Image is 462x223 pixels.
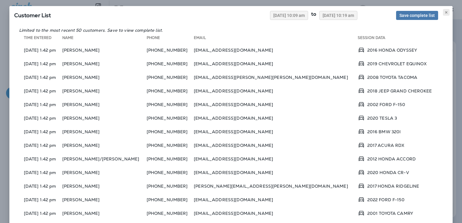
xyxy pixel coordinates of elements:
[19,180,62,192] td: [DATE] 1:42 pm
[367,157,416,161] p: 2012 HONDA ACCORD
[62,153,147,165] td: [PERSON_NAME]/[PERSON_NAME]
[358,46,438,54] div: Vehicle
[62,98,147,111] td: [PERSON_NAME]
[147,112,194,124] td: [PHONE_NUMBER]
[358,196,438,203] div: Vehicle
[194,166,357,179] td: [EMAIL_ADDRESS][DOMAIN_NAME]
[358,35,443,43] th: Session Data
[19,57,62,70] td: [DATE] 1:42 pm
[19,112,62,124] td: [DATE] 1:42 pm
[367,170,409,175] p: 2020 HONDA CR-V
[194,112,357,124] td: [EMAIL_ADDRESS][DOMAIN_NAME]
[147,193,194,206] td: [PHONE_NUMBER]
[62,125,147,138] td: [PERSON_NAME]
[147,125,194,138] td: [PHONE_NUMBER]
[62,112,147,124] td: [PERSON_NAME]
[194,193,357,206] td: [EMAIL_ADDRESS][DOMAIN_NAME]
[62,71,147,83] td: [PERSON_NAME]
[358,60,438,67] div: Vehicle
[358,101,438,108] div: Vehicle
[19,44,62,56] td: [DATE] 1:42 pm
[147,207,194,219] td: [PHONE_NUMBER]
[19,71,62,83] td: [DATE] 1:42 pm
[367,75,418,80] p: 2008 TOYOTA TACOMA
[147,71,194,83] td: [PHONE_NUMBER]
[147,139,194,151] td: [PHONE_NUMBER]
[367,48,417,53] p: 2016 HONDA ODYSSEY
[358,182,438,190] div: Vehicle
[358,141,438,149] div: Vehicle
[270,11,308,20] button: [DATE] 10:09 am
[19,85,62,97] td: [DATE] 1:42 pm
[147,85,194,97] td: [PHONE_NUMBER]
[367,143,405,148] p: 2017 ACURA RDX
[358,87,438,95] div: Vehicle
[367,61,427,66] p: 2019 CHEVROLET EQUINOX
[19,125,62,138] td: [DATE] 1:42 pm
[19,35,62,43] th: Time Entered
[194,153,357,165] td: [EMAIL_ADDRESS][DOMAIN_NAME]
[367,211,413,216] p: 2001 TOYOTA CAMRY
[14,12,51,19] span: SQL
[62,85,147,97] td: [PERSON_NAME]
[62,166,147,179] td: [PERSON_NAME]
[147,35,194,43] th: Phone
[19,166,62,179] td: [DATE] 1:42 pm
[62,180,147,192] td: [PERSON_NAME]
[62,44,147,56] td: [PERSON_NAME]
[367,102,405,107] p: 2002 FORD F-150
[358,155,438,163] div: Vehicle
[19,98,62,111] td: [DATE] 1:42 pm
[19,139,62,151] td: [DATE] 1:42 pm
[194,125,357,138] td: [EMAIL_ADDRESS][DOMAIN_NAME]
[194,44,357,56] td: [EMAIL_ADDRESS][DOMAIN_NAME]
[147,166,194,179] td: [PHONE_NUMBER]
[308,11,319,20] div: to
[194,98,357,111] td: [EMAIL_ADDRESS][DOMAIN_NAME]
[147,57,194,70] td: [PHONE_NUMBER]
[358,73,438,81] div: Vehicle
[358,114,438,122] div: Vehicle
[19,27,163,33] em: Limited to the most recent 50 customers. Save to view complete list.
[273,13,305,18] span: [DATE] 10:09 am
[194,35,357,43] th: Email
[367,184,419,189] p: 2017 HONDA RIDGELINE
[62,193,147,206] td: [PERSON_NAME]
[19,207,62,219] td: [DATE] 1:42 pm
[147,98,194,111] td: [PHONE_NUMBER]
[194,57,357,70] td: [EMAIL_ADDRESS][DOMAIN_NAME]
[367,129,401,134] p: 2016 BMW 320I
[367,197,405,202] p: 2022 FORD F-150
[194,71,357,83] td: [EMAIL_ADDRESS][PERSON_NAME][PERSON_NAME][DOMAIN_NAME]
[367,89,432,93] p: 2018 JEEP GRAND CHEROKEE
[396,11,438,20] button: Save complete list
[323,13,354,18] span: [DATE] 10:19 am
[62,139,147,151] td: [PERSON_NAME]
[62,207,147,219] td: [PERSON_NAME]
[147,153,194,165] td: [PHONE_NUMBER]
[194,207,357,219] td: [EMAIL_ADDRESS][DOMAIN_NAME]
[194,85,357,97] td: [EMAIL_ADDRESS][DOMAIN_NAME]
[62,57,147,70] td: [PERSON_NAME]
[319,11,357,20] button: [DATE] 10:19 am
[399,13,435,18] span: Save complete list
[147,180,194,192] td: [PHONE_NUMBER]
[19,193,62,206] td: [DATE] 1:42 pm
[194,139,357,151] td: [EMAIL_ADDRESS][DOMAIN_NAME]
[147,44,194,56] td: [PHONE_NUMBER]
[194,180,357,192] td: [PERSON_NAME][EMAIL_ADDRESS][PERSON_NAME][DOMAIN_NAME]
[62,35,147,43] th: Name
[19,153,62,165] td: [DATE] 1:42 pm
[358,169,438,176] div: Vehicle
[358,209,438,217] div: Vehicle
[367,116,397,121] p: 2020 TESLA 3
[358,128,438,135] div: Vehicle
